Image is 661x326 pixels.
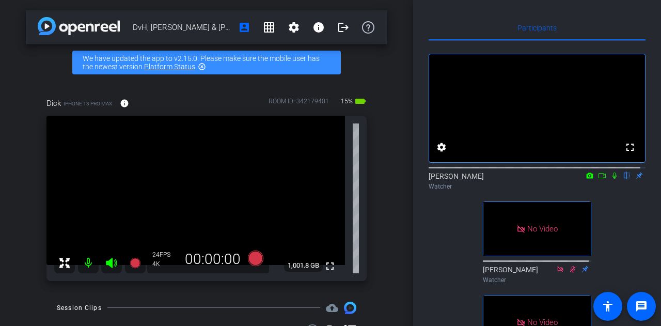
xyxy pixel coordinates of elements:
img: app-logo [38,17,120,35]
a: Platform Status [144,63,195,71]
span: FPS [160,251,170,258]
mat-icon: message [635,300,648,313]
span: 15% [339,93,354,110]
mat-icon: logout [337,21,350,34]
mat-icon: settings [435,141,448,153]
div: 4K [152,260,178,268]
div: Watcher [429,182,646,191]
div: We have updated the app to v2.15.0. Please make sure the mobile user has the newest version. [72,51,341,74]
mat-icon: accessibility [602,300,614,313]
span: Destinations for your clips [326,302,338,314]
mat-icon: cloud_upload [326,302,338,314]
mat-icon: battery_std [354,95,367,107]
span: 1,001.8 GB [284,259,323,272]
mat-icon: grid_on [263,21,275,34]
mat-icon: info [312,21,325,34]
div: [PERSON_NAME] [483,265,591,285]
mat-icon: account_box [238,21,250,34]
div: Watcher [483,275,591,285]
mat-icon: flip [621,170,633,180]
mat-icon: info [120,99,129,108]
span: DvH, [PERSON_NAME] & [PERSON_NAME] [133,17,232,38]
span: iPhone 13 Pro Max [64,100,112,107]
div: 00:00:00 [178,251,247,268]
div: Session Clips [57,303,102,313]
div: ROOM ID: 342179401 [269,97,329,112]
div: [PERSON_NAME] [429,171,646,191]
div: 24 [152,251,178,259]
img: Session clips [344,302,356,314]
mat-icon: fullscreen [324,260,336,272]
span: No Video [527,224,558,234]
mat-icon: fullscreen [624,141,636,153]
span: Participants [517,24,557,32]
mat-icon: highlight_off [198,63,206,71]
mat-icon: settings [288,21,300,34]
span: Dick [46,98,61,109]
